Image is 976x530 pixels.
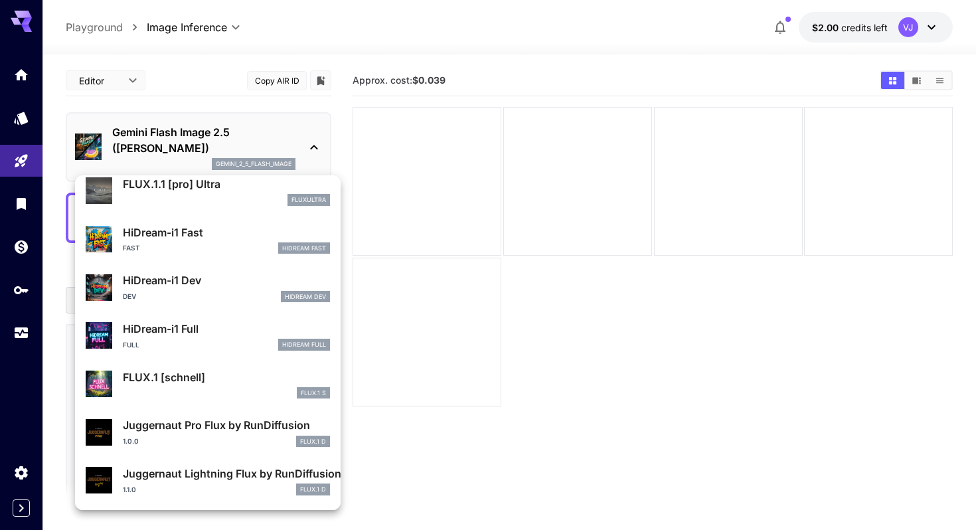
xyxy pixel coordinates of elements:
[291,195,326,205] p: fluxultra
[300,485,326,494] p: FLUX.1 D
[123,466,330,482] p: Juggernaut Lightning Flux by RunDiffusion
[123,417,330,433] p: Juggernaut Pro Flux by RunDiffusion
[123,176,330,192] p: FLUX.1.1 [pro] Ultra
[86,460,330,501] div: Juggernaut Lightning Flux by RunDiffusion1.1.0FLUX.1 D
[123,369,330,385] p: FLUX.1 [schnell]
[123,436,139,446] p: 1.0.0
[282,340,326,349] p: HiDream Full
[123,321,330,337] p: HiDream-i1 Full
[86,315,330,356] div: HiDream-i1 FullFullHiDream Full
[86,364,330,404] div: FLUX.1 [schnell]FLUX.1 S
[86,171,330,211] div: FLUX.1.1 [pro] Ultrafluxultra
[285,292,326,302] p: HiDream Dev
[86,412,330,452] div: Juggernaut Pro Flux by RunDiffusion1.0.0FLUX.1 D
[282,244,326,253] p: HiDream Fast
[123,485,136,495] p: 1.1.0
[300,437,326,446] p: FLUX.1 D
[301,389,326,398] p: FLUX.1 S
[123,292,136,302] p: Dev
[123,340,139,350] p: Full
[123,243,140,253] p: Fast
[123,272,330,288] p: HiDream-i1 Dev
[86,219,330,260] div: HiDream-i1 FastFastHiDream Fast
[86,267,330,308] div: HiDream-i1 DevDevHiDream Dev
[123,224,330,240] p: HiDream-i1 Fast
